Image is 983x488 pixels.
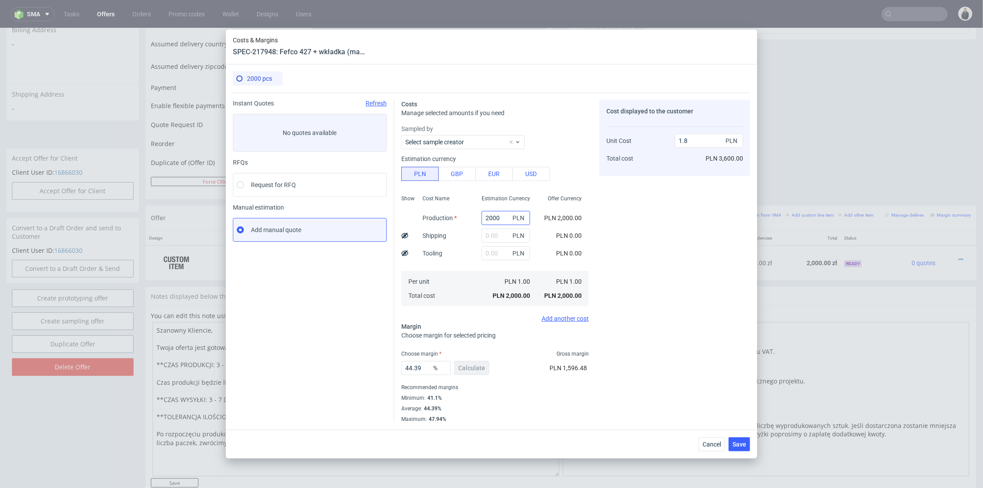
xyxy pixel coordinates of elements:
span: Cost Name [422,195,449,202]
img: ico-item-custom-a8f9c3db6a5631ce2f509e228e8b95abde266dc4376634de7b166047de09ff05.png [154,224,198,246]
label: Estimation currency [401,155,456,162]
small: Add PIM line item [682,184,723,189]
button: Force CRM resync [151,149,296,158]
div: Recommended margins [401,382,589,393]
div: Convert to a Draft Order and send to Customer [7,190,139,218]
th: Unit Price [608,203,652,218]
input: Convert to a Draft Order & Send [12,232,134,249]
th: ID [243,203,291,218]
span: Manual estimation [233,204,387,211]
span: PLN 1.00 [505,278,530,285]
span: PLN 0.00 [556,250,582,257]
td: Assumed delivery country [151,7,310,30]
button: PLN [401,167,439,181]
span: Costs [401,101,417,108]
span: Costs & Margins [233,37,365,44]
th: Total [776,203,841,218]
th: Dependencies [716,203,776,218]
div: Average : [401,403,589,414]
span: PLN 0.00 [556,232,582,239]
span: - [12,76,134,85]
input: Save [500,149,547,158]
td: 1.00 zł [608,217,652,252]
a: 16866030 [54,140,82,148]
input: Delete Offer [12,330,134,348]
header: SPEC-217948: Fefco 427 + wkładka (mailer box + wkładka) [233,47,365,57]
strong: 773064 [246,231,267,238]
a: Duplicate Offer [12,307,134,325]
span: PLN 2,000.00 [544,214,582,221]
div: Karton-Pak Cieszyn • Custom [295,221,568,248]
span: % [431,362,449,374]
span: Offer [151,186,165,193]
span: Offer Currency [548,195,582,202]
span: Show [401,195,415,202]
label: Shipping [422,232,446,239]
div: Add another cost [401,315,589,322]
div: RFQs [233,159,387,166]
span: PLN [511,212,528,224]
th: Quant. [571,203,608,218]
button: GBP [438,167,476,181]
span: SPEC- 217948 [416,223,449,230]
th: Design [146,203,243,218]
span: Gross margin [557,350,589,357]
span: Cost displayed to the customer [606,108,693,115]
span: PLN 1,596.48 [549,364,587,372]
td: 0.00 zł [716,217,776,252]
div: Maximum : [401,414,589,423]
div: 47.94% [427,416,446,423]
span: Add manual quote [251,225,301,234]
span: PLN 3,600.00 [706,155,743,162]
label: No quotes available [233,114,387,152]
small: Add line item from VMA [728,184,781,189]
button: Accept Offer for Client [12,154,134,172]
div: Notes displayed below the Offer [146,259,976,278]
span: - [12,11,134,20]
span: PLN 2,000.00 [544,292,582,299]
span: Per unit [408,278,430,285]
span: Request for RFQ [251,180,296,189]
img: Hokodo [228,75,235,82]
input: 0.00 [482,229,530,243]
div: Shipping Address [7,56,139,76]
th: Status [841,203,886,218]
label: Tooling [422,250,442,257]
a: Create sampling offer [12,284,134,302]
small: Add other item [838,184,874,189]
span: Refresh [366,100,387,107]
label: Sampled by [401,124,589,133]
span: Total cost [606,155,633,162]
small: Margin summary [931,184,971,189]
span: Ready [844,232,862,239]
button: USD [512,167,550,181]
div: You can edit this note using [151,283,971,450]
span: Save [733,441,746,447]
td: Quote Request ID [151,89,310,110]
button: EUR [475,167,513,181]
span: PLN 2,000.00 [493,292,530,299]
span: Unit Cost [606,137,632,144]
span: PLN [724,135,741,147]
button: Single payment (default) [312,53,548,65]
span: Manage selected amounts if you need [401,109,505,116]
td: 2000 [571,217,608,252]
span: PLN [511,247,528,259]
input: Save [151,450,198,459]
span: Total cost [408,292,435,299]
div: Accept Offer for Client [7,120,139,140]
small: Add custom line item [786,184,834,189]
p: Client User ID: [12,218,134,227]
p: Client User ID: [12,140,134,149]
th: Net Total [652,203,716,218]
div: 44.39% [422,405,441,412]
span: 0 quotes [912,231,936,238]
span: Fefco 427 + wkładka (mailer box + wkładka) [295,221,415,230]
td: Enable flexible payments [151,72,310,89]
a: Create prototyping offer [12,261,134,279]
span: PLN 1.00 [556,278,582,285]
label: Production [422,214,457,221]
div: Instant Quotes [233,100,387,107]
span: Cancel [703,441,721,447]
span: Estimation Currency [482,195,530,202]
